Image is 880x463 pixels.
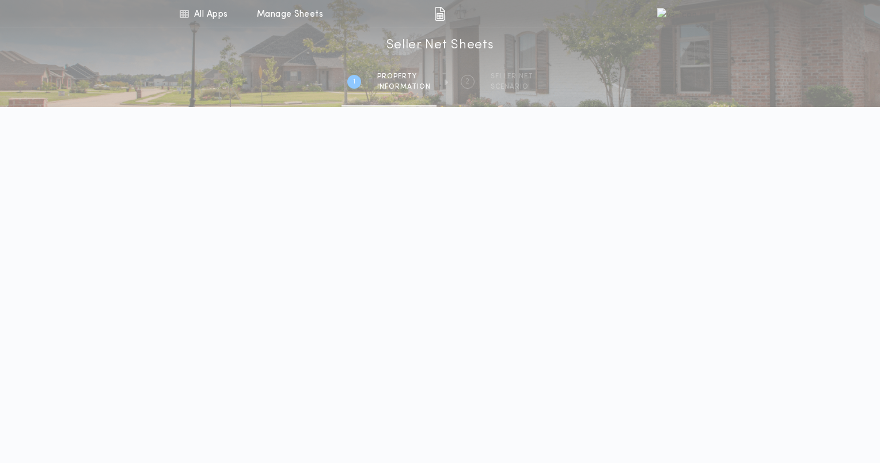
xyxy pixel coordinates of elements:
[353,77,355,86] h2: 1
[657,8,697,20] img: vs-icon
[434,7,445,21] img: img
[377,72,431,81] span: Property
[465,77,469,86] h2: 2
[377,82,431,92] span: information
[491,82,533,92] span: SCENARIO
[491,72,533,81] span: SELLER NET
[386,36,494,55] h1: Seller Net Sheets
